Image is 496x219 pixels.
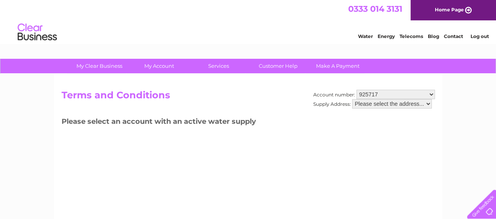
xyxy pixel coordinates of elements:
[62,116,435,130] h3: Please select an account with an active water supply
[127,59,191,73] a: My Account
[246,59,311,73] a: Customer Help
[186,59,251,73] a: Services
[358,33,373,39] a: Water
[313,101,351,107] label: Supply Address:
[63,4,434,38] div: Clear Business is a trading name of Verastar Limited (registered in [GEOGRAPHIC_DATA] No. 3667643...
[444,33,463,39] a: Contact
[470,33,489,39] a: Log out
[62,90,435,109] h2: Terms and Conditions
[348,4,402,14] a: 0333 014 3131
[378,33,395,39] a: Energy
[67,59,132,73] a: My Clear Business
[313,92,355,98] label: Account number:
[305,59,370,73] a: Make A Payment
[400,33,423,39] a: Telecoms
[17,20,57,44] img: logo.png
[428,33,439,39] a: Blog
